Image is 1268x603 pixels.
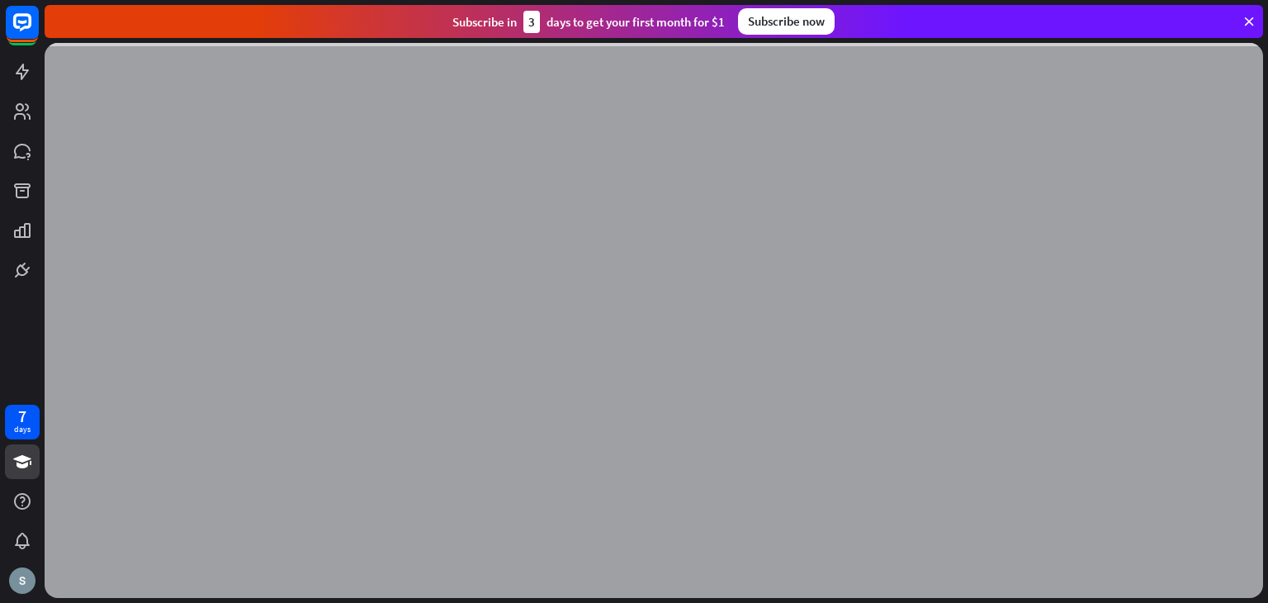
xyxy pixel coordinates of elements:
div: Subscribe now [738,8,835,35]
div: 7 [18,409,26,424]
div: 3 [523,11,540,33]
div: days [14,424,31,435]
a: 7 days [5,405,40,439]
div: Subscribe in days to get your first month for $1 [452,11,725,33]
